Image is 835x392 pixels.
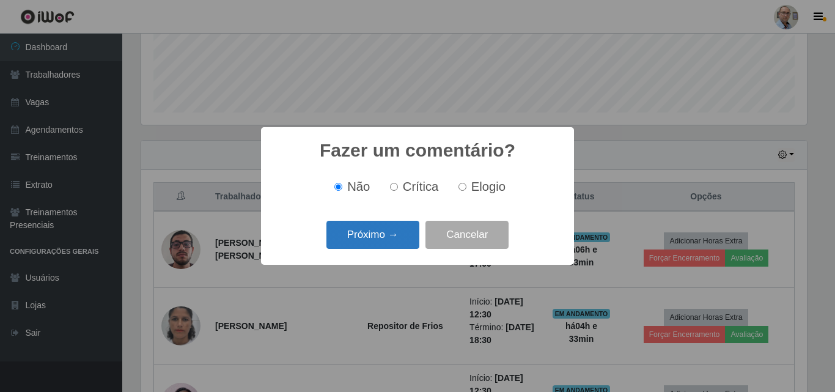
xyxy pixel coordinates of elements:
[390,183,398,191] input: Crítica
[403,180,439,193] span: Crítica
[458,183,466,191] input: Elogio
[320,139,515,161] h2: Fazer um comentário?
[334,183,342,191] input: Não
[347,180,370,193] span: Não
[471,180,506,193] span: Elogio
[326,221,419,250] button: Próximo →
[425,221,509,250] button: Cancelar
